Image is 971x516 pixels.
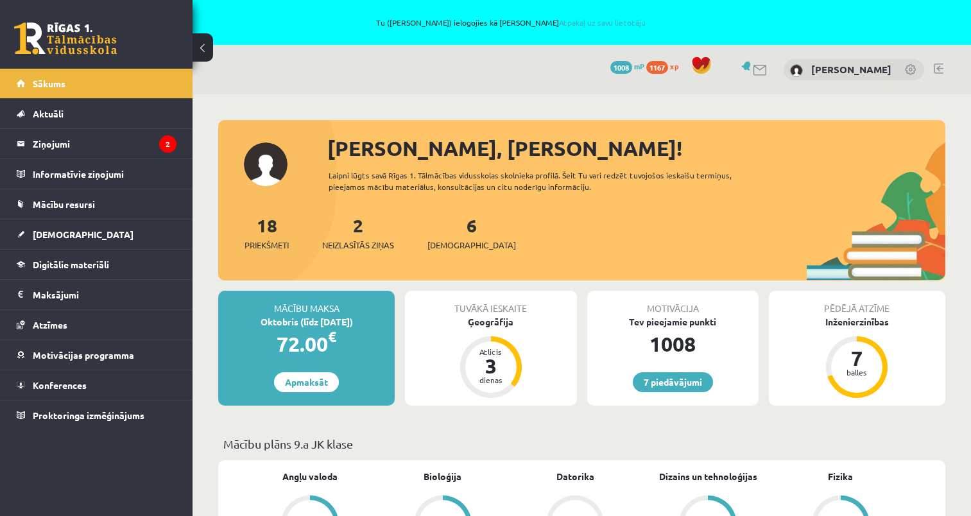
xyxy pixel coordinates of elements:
[33,159,176,189] legend: Informatīvie ziņojumi
[17,310,176,340] a: Atzīmes
[33,379,87,391] span: Konferences
[670,61,678,71] span: xp
[587,315,759,329] div: Tev pieejamie punkti
[769,315,945,329] div: Inženierzinības
[33,280,176,309] legend: Maksājumi
[17,280,176,309] a: Maksājumi
[218,315,395,329] div: Oktobris (līdz [DATE])
[329,169,765,193] div: Laipni lūgts savā Rīgas 1. Tālmācības vidusskolas skolnieka profilā. Šeit Tu vari redzēt tuvojošo...
[472,356,510,376] div: 3
[646,61,668,74] span: 1167
[405,315,576,329] div: Ģeogrāfija
[587,291,759,315] div: Motivācija
[646,61,685,71] a: 1167 xp
[33,259,109,270] span: Digitālie materiāli
[14,22,117,55] a: Rīgas 1. Tālmācības vidusskola
[472,348,510,356] div: Atlicis
[610,61,644,71] a: 1008 mP
[322,214,394,252] a: 2Neizlasītās ziņas
[33,78,65,89] span: Sākums
[634,61,644,71] span: mP
[472,376,510,384] div: dienas
[328,327,336,346] span: €
[245,239,289,252] span: Priekšmeti
[245,214,289,252] a: 18Priekšmeti
[427,214,516,252] a: 6[DEMOGRAPHIC_DATA]
[33,319,67,331] span: Atzīmes
[33,228,133,240] span: [DEMOGRAPHIC_DATA]
[659,470,757,483] a: Dizains un tehnoloģijas
[828,470,853,483] a: Fizika
[405,291,576,315] div: Tuvākā ieskaite
[587,329,759,359] div: 1008
[559,17,646,28] a: Atpakaļ uz savu lietotāju
[838,368,876,376] div: balles
[322,239,394,252] span: Neizlasītās ziņas
[790,64,803,77] img: Markuss Jahovičs
[148,19,874,26] span: Tu ([PERSON_NAME]) ielogojies kā [PERSON_NAME]
[282,470,338,483] a: Angļu valoda
[33,198,95,210] span: Mācību resursi
[274,372,339,392] a: Apmaksāt
[218,291,395,315] div: Mācību maksa
[838,348,876,368] div: 7
[633,372,713,392] a: 7 piedāvājumi
[223,435,940,452] p: Mācību plāns 9.a JK klase
[17,219,176,249] a: [DEMOGRAPHIC_DATA]
[811,63,891,76] a: [PERSON_NAME]
[405,315,576,400] a: Ģeogrāfija Atlicis 3 dienas
[17,129,176,159] a: Ziņojumi2
[556,470,594,483] a: Datorika
[17,159,176,189] a: Informatīvie ziņojumi
[427,239,516,252] span: [DEMOGRAPHIC_DATA]
[17,69,176,98] a: Sākums
[424,470,461,483] a: Bioloģija
[33,409,144,421] span: Proktoringa izmēģinājums
[610,61,632,74] span: 1008
[327,133,945,164] div: [PERSON_NAME], [PERSON_NAME]!
[159,135,176,153] i: 2
[33,129,176,159] legend: Ziņojumi
[17,250,176,279] a: Digitālie materiāli
[769,291,945,315] div: Pēdējā atzīme
[33,108,64,119] span: Aktuāli
[17,370,176,400] a: Konferences
[218,329,395,359] div: 72.00
[17,400,176,430] a: Proktoringa izmēģinājums
[769,315,945,400] a: Inženierzinības 7 balles
[33,349,134,361] span: Motivācijas programma
[17,340,176,370] a: Motivācijas programma
[17,189,176,219] a: Mācību resursi
[17,99,176,128] a: Aktuāli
